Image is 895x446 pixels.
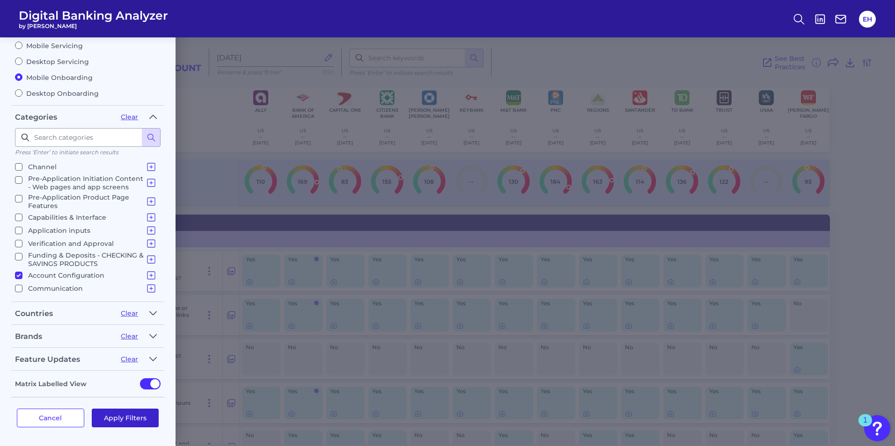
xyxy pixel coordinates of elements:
[15,42,161,50] label: Mobile Servicing
[146,196,157,207] button: Pre-Application Product Page Features
[15,195,22,202] input: Pre-Application Product Page Features
[15,355,113,364] div: Feature Updates
[15,240,22,247] input: Verification and Approval
[17,409,84,427] button: Cancel
[121,332,138,340] button: Clear
[15,214,22,221] input: Capabilities & Interface
[19,22,168,29] span: by [PERSON_NAME]
[146,212,157,223] button: Capabilities & Interface
[28,212,157,223] p: Capabilities & Interface
[15,89,22,97] input: Desktop Onboarding
[28,270,157,281] p: Account Configuration
[15,128,161,147] input: Search categories
[28,238,157,249] p: Verification and Approval
[15,42,22,49] input: Mobile Servicing
[863,420,867,432] div: 1
[146,270,157,281] button: Account Configuration
[15,89,161,98] label: Desktop Onboarding
[146,177,157,188] button: Pre-Application Initiation Content - Web pages and app screens
[146,254,157,265] button: Funding & Deposits - CHECKING & SAVINGS PRODUCTS
[15,58,22,65] input: Desktop Servicing
[15,253,22,260] input: Funding & Deposits - CHECKING & SAVINGS PRODUCTS
[15,163,22,171] input: Channel
[121,355,138,363] button: Clear
[15,176,22,184] input: Pre-Application Initiation Content - Web pages and app screens
[15,285,22,292] input: Communication
[146,161,157,173] button: Channel
[15,332,113,341] div: Brands
[28,161,157,173] p: Channel
[146,283,157,294] button: Communication
[28,251,157,268] p: Funding & Deposits - CHECKING & SAVINGS PRODUCTS
[15,380,87,388] label: Matrix Labelled View
[28,283,157,294] p: Communication
[15,272,22,279] input: Account Configuration
[15,227,22,234] input: Application inputs
[146,238,157,249] button: Verification and Approval
[92,409,159,427] button: Apply Filters
[15,58,161,66] label: Desktop Servicing
[864,415,890,441] button: Open Resource Center, 1 new notification
[28,225,157,236] p: Application inputs
[28,193,157,210] p: Pre-Application Product Page Features
[146,225,157,236] button: Application inputs
[15,73,161,82] label: Mobile Onboarding
[859,11,876,28] button: EH
[121,309,138,317] button: Clear
[15,113,113,122] div: Categories
[15,149,161,156] p: Press ‘Enter’ to initiate search results
[28,174,157,191] p: Pre-Application Initiation Content - Web pages and app screens
[19,8,168,22] span: Digital Banking Analyzer
[15,73,22,81] input: Mobile Onboarding
[15,309,113,318] div: Countries
[121,113,138,121] button: Clear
